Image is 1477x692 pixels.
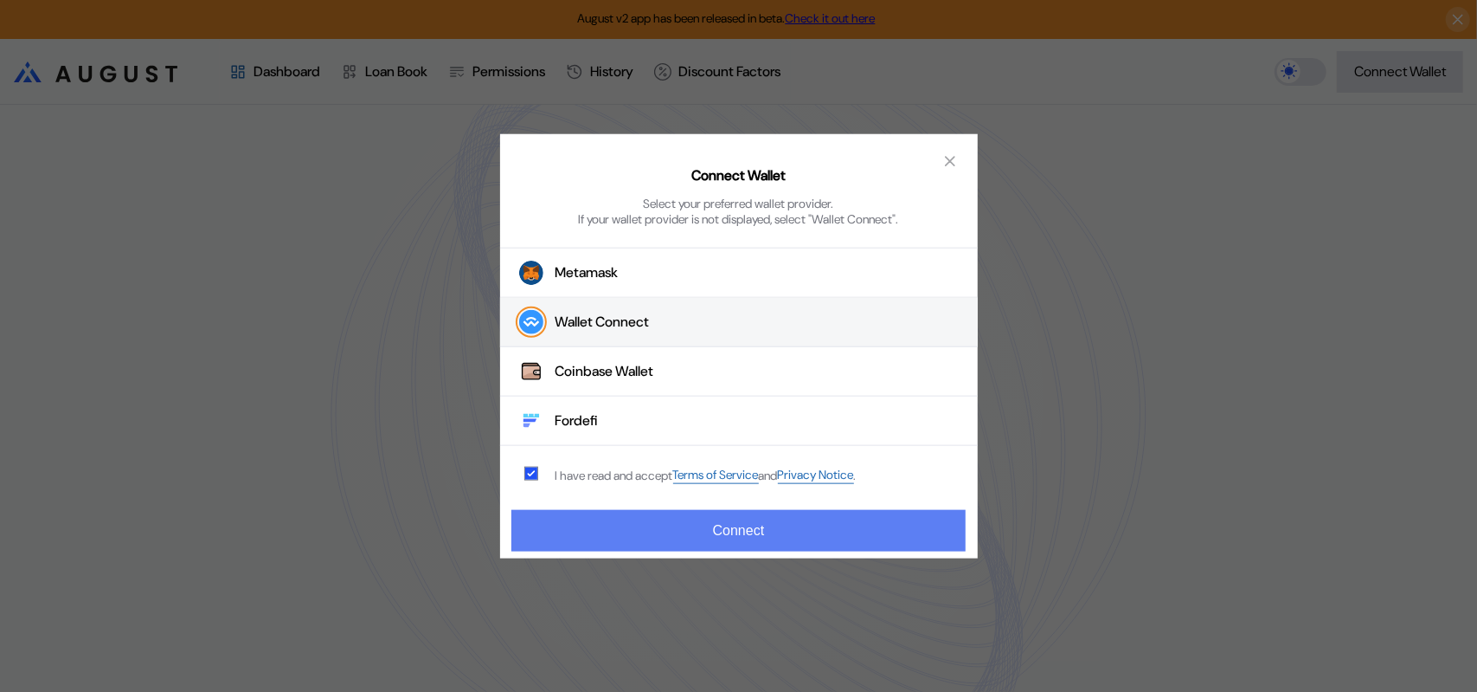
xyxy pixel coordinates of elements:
h2: Connect Wallet [691,166,786,184]
span: and [759,468,778,483]
a: Terms of Service [673,467,759,483]
a: Privacy Notice [778,467,854,483]
button: close modal [936,147,964,175]
button: Wallet Connect [500,298,978,347]
div: Wallet Connect [555,314,650,332]
div: I have read and accept . [555,467,857,483]
div: Fordefi [555,412,599,430]
button: Coinbase WalletCoinbase Wallet [500,347,978,397]
img: Fordefi [519,409,543,433]
div: Metamask [555,264,619,282]
img: Coinbase Wallet [519,359,543,384]
div: Coinbase Wallet [555,363,654,381]
div: Select your preferred wallet provider. [644,196,834,211]
button: Metamask [500,248,978,298]
button: Connect [511,510,965,552]
div: If your wallet provider is not displayed, select "Wallet Connect". [579,211,899,227]
button: FordefiFordefi [500,397,978,446]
